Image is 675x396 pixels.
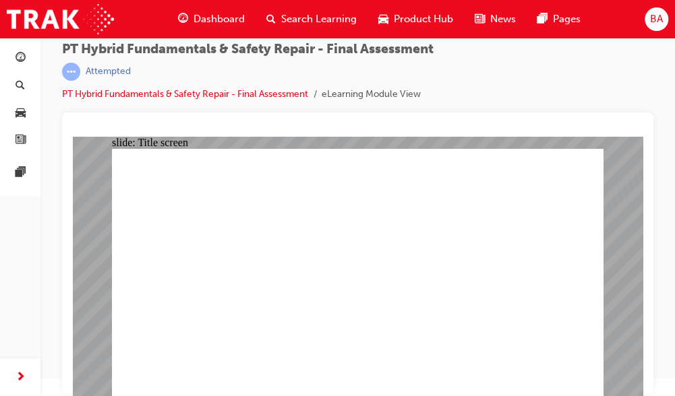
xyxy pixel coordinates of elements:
[475,11,485,28] span: news-icon
[394,11,453,27] span: Product Hub
[378,11,388,28] span: car-icon
[256,5,368,33] a: search-iconSearch Learning
[167,5,256,33] a: guage-iconDashboard
[62,42,434,57] span: PT Hybrid Fundamentals & Safety Repair - Final Assessment
[194,11,245,27] span: Dashboard
[281,11,357,27] span: Search Learning
[464,5,527,33] a: news-iconNews
[322,87,421,102] li: eLearning Module View
[16,167,26,179] span: pages-icon
[16,107,26,119] span: car-icon
[645,7,668,31] button: BA
[178,11,188,28] span: guage-icon
[16,369,26,386] span: next-icon
[16,53,26,65] span: guage-icon
[266,11,276,28] span: search-icon
[553,11,581,27] span: Pages
[62,63,80,81] span: learningRecordVerb_ATTEMPT-icon
[16,135,26,147] span: news-icon
[527,5,591,33] a: pages-iconPages
[368,5,464,33] a: car-iconProduct Hub
[537,11,548,28] span: pages-icon
[86,65,131,78] div: Attempted
[16,80,25,92] span: search-icon
[62,88,308,100] a: PT Hybrid Fundamentals & Safety Repair - Final Assessment
[650,11,663,27] span: BA
[7,4,114,34] img: Trak
[490,11,516,27] span: News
